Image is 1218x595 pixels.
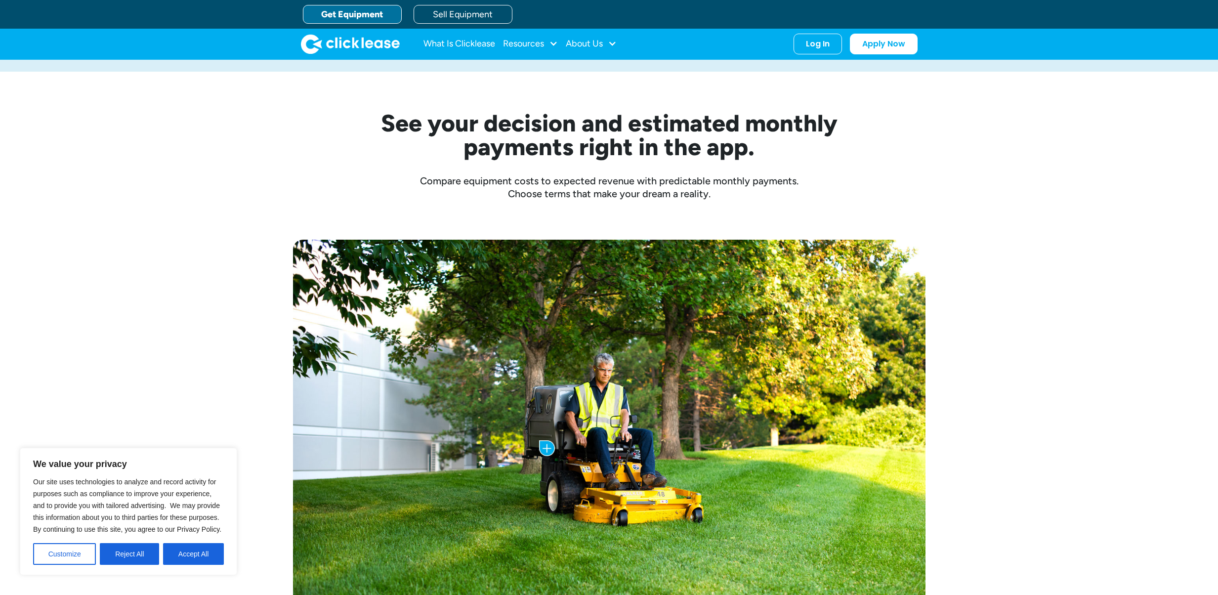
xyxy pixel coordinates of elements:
button: Customize [33,543,96,565]
a: Apply Now [850,34,918,54]
h2: See your decision and estimated monthly payments right in the app. [333,111,886,159]
div: We value your privacy [20,448,237,575]
a: Get Equipment [303,5,402,24]
div: Resources [503,34,558,54]
span: Our site uses technologies to analyze and record activity for purposes such as compliance to impr... [33,478,221,533]
div: Compare equipment costs to expected revenue with predictable monthly payments. Choose terms that ... [293,174,925,200]
img: Clicklease logo [301,34,400,54]
a: Sell Equipment [414,5,512,24]
a: home [301,34,400,54]
button: Accept All [163,543,224,565]
a: What Is Clicklease [423,34,495,54]
div: About Us [566,34,617,54]
img: Plus icon with blue background [539,440,555,456]
div: Log In [806,39,830,49]
button: Reject All [100,543,159,565]
p: We value your privacy [33,458,224,470]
